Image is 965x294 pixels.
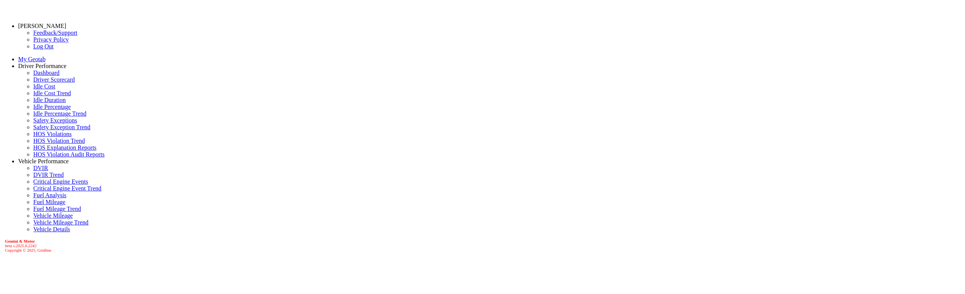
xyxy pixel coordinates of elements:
a: Idle Duration [33,97,66,103]
a: Safety Exceptions [33,117,77,124]
a: Log Out [33,43,54,50]
i: beta v.2025.6.2242 [5,243,37,248]
a: Idle Cost [33,83,55,90]
a: HOS Violation Trend [33,138,85,144]
div: Copyright © 2025, Gridline [5,239,962,252]
a: Critical Engine Event Trend [33,185,101,192]
a: HOS Violation Audit Reports [33,151,105,158]
a: My Geotab [18,56,45,62]
a: Vehicle Performance [18,158,69,164]
a: Fuel Mileage Trend [33,206,81,212]
a: Privacy Policy [33,36,69,43]
a: Vehicle Mileage Trend [33,219,88,226]
a: Safety Exception Trend [33,124,90,130]
a: Vehicle Details [33,226,70,232]
a: Dashboard [33,70,59,76]
a: Fuel Analysis [33,192,67,198]
a: DVIR Trend [33,172,64,178]
a: Feedback/Support [33,29,77,36]
a: Driver Performance [18,63,67,69]
a: Critical Engine Events [33,178,88,185]
b: Gemini & Motor [5,239,35,243]
a: DVIR [33,165,48,171]
a: Idle Percentage Trend [33,110,86,117]
a: HOS Violations [33,131,71,137]
a: Driver Scorecard [33,76,75,83]
a: HOS Explanation Reports [33,144,96,151]
a: Fuel Mileage [33,199,65,205]
a: Idle Percentage [33,104,71,110]
a: Idle Cost Trend [33,90,71,96]
a: [PERSON_NAME] [18,23,66,29]
a: Vehicle Mileage [33,212,73,219]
